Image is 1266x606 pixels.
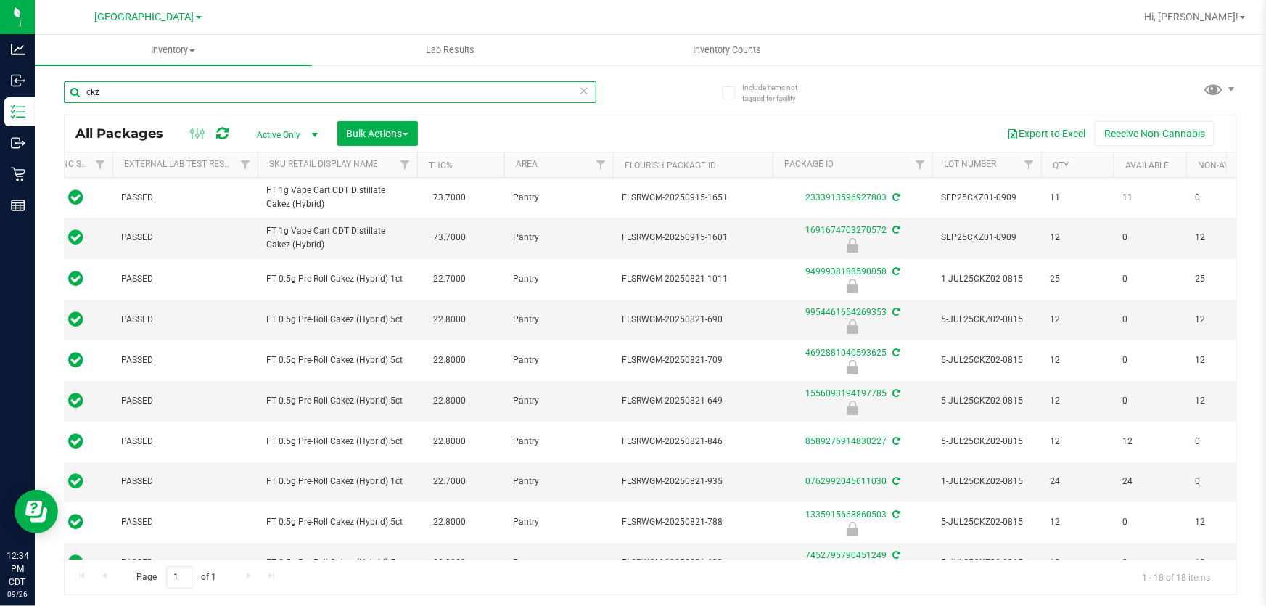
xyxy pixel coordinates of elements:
a: Flourish Package ID [625,160,716,171]
span: 12 [1122,435,1177,449]
span: FLSRWGM-20250915-1601 [622,231,764,245]
span: 5-JUL25CKZ02-0815 [941,435,1032,449]
span: 22.8000 [426,309,473,330]
a: Filter [589,152,613,177]
span: 12 [1195,353,1250,367]
p: 12:34 PM CDT [7,549,28,589]
span: Sync from Compliance System [890,266,900,277]
span: In Sync [69,350,84,370]
span: FT 0.5g Pre-Roll Cakez (Hybrid) 5ct [266,353,408,367]
div: Newly Received [770,319,934,334]
p: 09/26 [7,589,28,599]
span: 12 [1050,313,1105,327]
a: 9954461654269353 [805,307,887,317]
span: 12 [1195,515,1250,529]
span: In Sync [69,471,84,491]
a: Sku Retail Display Name [269,159,378,169]
span: 1-JUL25CKZ02-0815 [941,272,1032,286]
span: FLSRWGM-20250821-690 [622,313,764,327]
span: 73.7000 [426,187,473,208]
span: 11 [1122,191,1177,205]
span: 0 [1122,272,1177,286]
span: PASSED [121,435,249,449]
span: 12 [1050,394,1105,408]
span: 5-JUL25CKZ02-0815 [941,556,1032,570]
span: [GEOGRAPHIC_DATA] [95,11,194,23]
span: FT 0.5g Pre-Roll Cakez (Hybrid) 5ct [266,556,408,570]
span: FLSRWGM-20250821-683 [622,556,764,570]
span: All Packages [75,126,178,142]
span: Pantry [513,272,604,286]
a: Lot Number [944,159,996,169]
span: 12 [1195,231,1250,245]
span: PASSED [121,394,249,408]
span: PASSED [121,515,249,529]
span: 0 [1195,435,1250,449]
span: Pantry [513,313,604,327]
inline-svg: Reports [11,198,25,213]
span: PASSED [121,191,249,205]
span: Pantry [513,475,604,488]
span: Inventory Counts [674,44,781,57]
span: FLSRWGM-20250821-709 [622,353,764,367]
span: 0 [1122,313,1177,327]
span: Page of 1 [124,566,229,589]
span: Clear [579,81,589,100]
span: FT 0.5g Pre-Roll Cakez (Hybrid) 5ct [266,313,408,327]
span: PASSED [121,475,249,488]
input: Search Package ID, Item Name, SKU, Lot or Part Number... [64,81,596,103]
span: In Sync [69,227,84,247]
span: 5-JUL25CKZ02-0815 [941,515,1032,529]
span: FLSRWGM-20250821-788 [622,515,764,529]
span: 24 [1122,475,1177,488]
inline-svg: Outbound [11,136,25,150]
span: 0 [1122,231,1177,245]
span: FLSRWGM-20250821-1011 [622,272,764,286]
span: FT 0.5g Pre-Roll Cakez (Hybrid) 5ct [266,515,408,529]
span: Sync from Compliance System [890,348,900,358]
a: Filter [1017,152,1041,177]
span: FT 1g Vape Cart CDT Distillate Cakez (Hybrid) [266,224,408,252]
span: Pantry [513,556,604,570]
a: External Lab Test Result [124,159,238,169]
span: 1 - 18 of 18 items [1130,566,1222,588]
span: 22.8000 [426,350,473,371]
span: 1-JUL25CKZ02-0815 [941,475,1032,488]
a: 2333913596927803 [805,192,887,202]
span: SEP25CKZ01-0909 [941,191,1032,205]
span: FLSRWGM-20250821-935 [622,475,764,488]
span: Bulk Actions [347,128,408,139]
span: PASSED [121,272,249,286]
span: 0 [1195,475,1250,488]
a: 1691674703270572 [805,225,887,235]
span: 22.8000 [426,390,473,411]
span: Lab Results [406,44,494,57]
inline-svg: Inbound [11,73,25,88]
span: In Sync [69,390,84,411]
span: 25 [1195,272,1250,286]
span: Sync from Compliance System [890,509,900,520]
span: 24 [1050,475,1105,488]
span: Sync from Compliance System [890,550,900,560]
span: FLSRWGM-20250821-846 [622,435,764,449]
span: PASSED [121,556,249,570]
a: Inventory [35,35,312,65]
span: FLSRWGM-20250821-649 [622,394,764,408]
span: In Sync [69,309,84,329]
a: Package ID [784,159,834,169]
span: Sync from Compliance System [890,436,900,446]
a: Lab Results [312,35,589,65]
iframe: Resource center [15,490,58,533]
span: 12 [1195,556,1250,570]
span: 5-JUL25CKZ02-0815 [941,394,1032,408]
button: Receive Non-Cannabis [1095,121,1214,146]
button: Bulk Actions [337,121,418,146]
span: In Sync [69,269,84,289]
span: 22.8000 [426,512,473,533]
span: In Sync [69,431,84,451]
span: FLSRWGM-20250915-1651 [622,191,764,205]
span: Sync from Compliance System [890,225,900,235]
span: 0 [1122,353,1177,367]
span: FT 0.5g Pre-Roll Cakez (Hybrid) 5ct [266,394,408,408]
div: Newly Received [770,279,934,293]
